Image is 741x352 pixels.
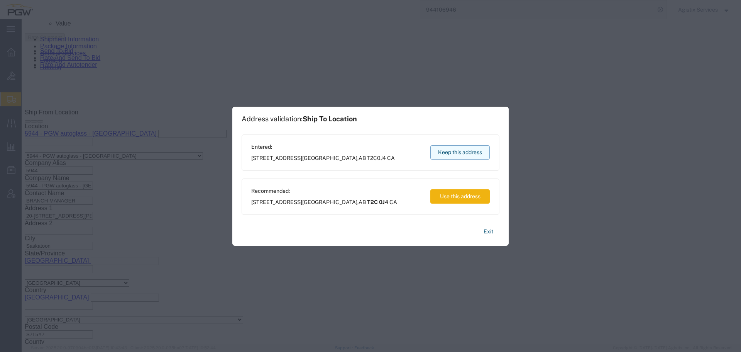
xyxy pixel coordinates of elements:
span: CA [389,199,397,205]
button: Use this address [430,189,490,204]
span: CA [387,155,395,161]
span: Entered: [251,143,395,151]
button: Exit [477,225,499,238]
span: T2C 0J4 [367,199,388,205]
span: Ship To Location [303,115,357,123]
span: Recommended: [251,187,397,195]
span: [STREET_ADDRESS] , [251,154,395,162]
span: [GEOGRAPHIC_DATA] [302,155,357,161]
span: [GEOGRAPHIC_DATA] [302,199,357,205]
h1: Address validation: [242,115,357,123]
span: [STREET_ADDRESS] , [251,198,397,206]
span: AB [359,155,366,161]
button: Keep this address [430,145,490,160]
span: AB [359,199,366,205]
span: T2C0J4 [367,155,386,161]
